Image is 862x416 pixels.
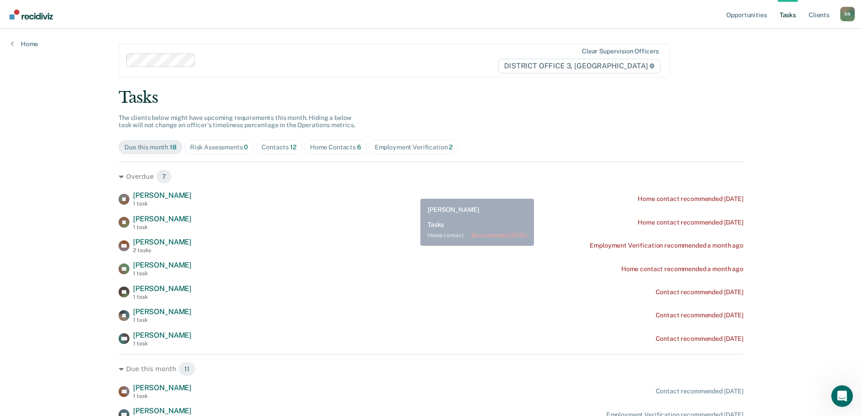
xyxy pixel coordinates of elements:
[357,143,361,151] span: 6
[133,191,191,200] span: [PERSON_NAME]
[656,311,743,319] div: Contact recommended [DATE]
[133,224,191,230] div: 1 task
[582,48,659,55] div: Clear supervision officers
[178,362,195,376] span: 11
[124,143,176,151] div: Due this month
[119,114,355,129] span: The clients below might have upcoming requirements this month. Hiding a below task will not chang...
[290,143,296,151] span: 12
[638,219,743,226] div: Home contact recommended [DATE]
[190,143,248,151] div: Risk Assessments
[375,143,453,151] div: Employment Verification
[656,288,743,296] div: Contact recommended [DATE]
[638,195,743,203] div: Home contact recommended [DATE]
[840,7,855,21] button: Profile dropdown button
[133,270,191,277] div: 1 task
[656,387,743,395] div: Contact recommended [DATE]
[170,143,176,151] span: 18
[133,294,191,300] div: 1 task
[133,201,191,207] div: 1 task
[119,169,743,184] div: Overdue 7
[244,143,248,151] span: 0
[133,393,191,399] div: 1 task
[133,406,191,415] span: [PERSON_NAME]
[119,362,743,376] div: Due this month 11
[262,143,296,151] div: Contacts
[133,307,191,316] span: [PERSON_NAME]
[133,331,191,339] span: [PERSON_NAME]
[133,215,191,223] span: [PERSON_NAME]
[449,143,452,151] span: 2
[133,340,191,347] div: 1 task
[10,10,53,19] img: Recidiviz
[621,265,743,273] div: Home contact recommended a month ago
[656,335,743,343] div: Contact recommended [DATE]
[840,7,855,21] div: R R
[133,317,191,323] div: 1 task
[590,242,743,249] div: Employment Verification recommended a month ago
[133,247,191,253] div: 2 tasks
[156,169,172,184] span: 7
[133,284,191,293] span: [PERSON_NAME]
[119,88,743,107] div: Tasks
[498,59,661,73] span: DISTRICT OFFICE 3, [GEOGRAPHIC_DATA]
[133,383,191,392] span: [PERSON_NAME]
[831,385,853,407] iframe: Intercom live chat
[133,261,191,269] span: [PERSON_NAME]
[310,143,361,151] div: Home Contacts
[11,40,38,48] a: Home
[133,238,191,246] span: [PERSON_NAME]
